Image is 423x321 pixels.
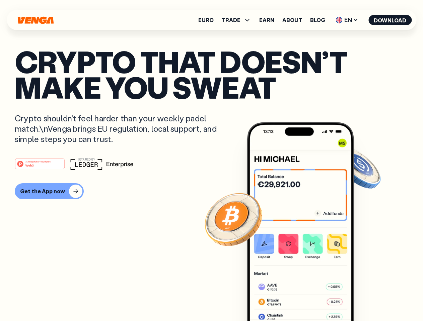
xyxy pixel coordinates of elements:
a: #1 PRODUCT OF THE MONTHWeb3 [15,162,65,171]
a: Blog [310,17,325,23]
a: About [282,17,302,23]
div: Get the App now [20,188,65,195]
span: TRADE [222,16,251,24]
tspan: Web3 [25,163,34,167]
a: Get the App now [15,183,408,199]
img: Bitcoin [203,189,264,249]
button: Download [368,15,412,25]
span: TRADE [222,17,240,23]
img: USDC coin [334,144,382,192]
p: Crypto that doesn’t make you sweat [15,48,408,100]
tspan: #1 PRODUCT OF THE MONTH [25,160,51,163]
img: flag-uk [336,17,342,23]
span: EN [333,15,360,25]
svg: Home [17,16,54,24]
a: Earn [259,17,274,23]
p: Crypto shouldn’t feel harder than your weekly padel match.\nVenga brings EU regulation, local sup... [15,113,226,144]
button: Get the App now [15,183,84,199]
a: Euro [198,17,214,23]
